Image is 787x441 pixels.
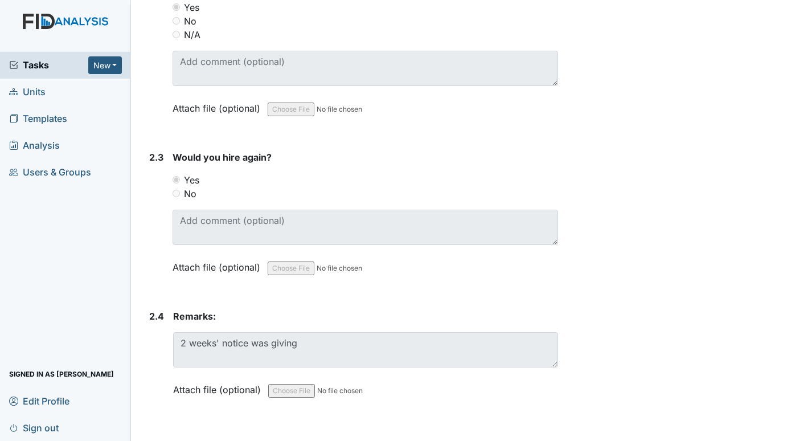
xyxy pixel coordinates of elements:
button: New [88,56,122,74]
span: Remarks: [173,311,216,322]
label: 2.3 [149,150,163,164]
span: Analysis [9,137,60,154]
label: 2.4 [149,309,164,323]
label: No [184,14,196,28]
input: N/A [173,31,180,38]
span: Signed in as [PERSON_NAME] [9,365,114,383]
label: Yes [184,1,199,14]
input: Yes [173,176,180,183]
input: Yes [173,3,180,11]
input: No [173,17,180,24]
label: Attach file (optional) [173,95,265,115]
span: Templates [9,110,67,128]
label: Yes [184,173,199,187]
textarea: 2 weeks' notice was giving [173,332,558,367]
label: Attach file (optional) [173,254,265,274]
label: No [184,187,196,201]
span: Users & Groups [9,164,91,181]
span: Would you hire again? [173,152,272,163]
span: Edit Profile [9,392,69,410]
a: Tasks [9,58,88,72]
span: Units [9,83,46,101]
label: N/A [184,28,200,42]
input: No [173,190,180,197]
label: Attach file (optional) [173,377,265,397]
span: Sign out [9,419,59,436]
